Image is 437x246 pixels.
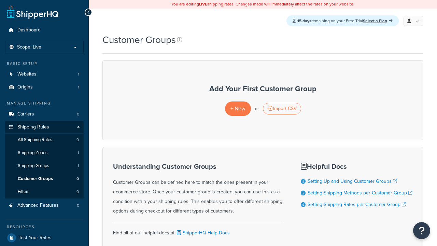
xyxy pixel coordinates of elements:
a: Setting Shipping Methods per Customer Group [308,189,412,196]
h3: Helpful Docs [301,163,412,170]
li: Websites [5,68,84,81]
a: Carriers 0 [5,108,84,121]
span: All Shipping Rules [18,137,52,143]
span: Shipping Rules [17,124,49,130]
span: 1 [77,150,79,156]
h3: Add Your First Customer Group [110,85,416,93]
a: Setting Up and Using Customer Groups [308,178,397,185]
span: + New [230,105,245,112]
a: Shipping Groups 1 [5,160,84,172]
span: Advanced Features [17,203,59,208]
li: Filters [5,186,84,198]
span: Origins [17,84,33,90]
a: ShipperHQ Help Docs [175,229,230,236]
span: 0 [76,189,79,195]
a: Dashboard [5,24,84,37]
button: Open Resource Center [413,222,430,239]
a: Test Your Rates [5,232,84,244]
a: All Shipping Rules 0 [5,134,84,146]
a: Setting Shipping Rates per Customer Group [308,201,406,208]
li: Shipping Zones [5,147,84,159]
span: 0 [76,176,79,182]
span: 0 [77,111,79,117]
a: + New [225,101,251,115]
span: Carriers [17,111,34,117]
div: Manage Shipping [5,100,84,106]
li: Advanced Features [5,199,84,212]
p: or [255,104,259,113]
h1: Customer Groups [102,33,176,46]
li: All Shipping Rules [5,134,84,146]
li: Origins [5,81,84,94]
div: Import CSV [263,103,301,114]
span: 1 [78,71,79,77]
li: Shipping Groups [5,160,84,172]
a: Filters 0 [5,186,84,198]
div: remaining on your Free Trial [286,15,399,26]
b: LIVE [199,1,207,7]
a: Websites 1 [5,68,84,81]
div: Customer Groups can be defined here to match the ones present in your ecommerce store. Once your ... [113,163,284,216]
li: Customer Groups [5,173,84,185]
li: Shipping Rules [5,121,84,199]
span: 0 [76,137,79,143]
a: Select a Plan [363,18,393,24]
a: Advanced Features 0 [5,199,84,212]
a: Shipping Rules [5,121,84,134]
h3: Understanding Customer Groups [113,163,284,170]
span: Shipping Groups [18,163,49,169]
span: Websites [17,71,37,77]
span: Scope: Live [17,44,41,50]
div: Resources [5,224,84,230]
span: Customer Groups [18,176,53,182]
span: 1 [77,163,79,169]
li: Carriers [5,108,84,121]
span: Shipping Zones [18,150,47,156]
strong: 15 days [297,18,311,24]
span: 1 [78,84,79,90]
div: Find all of our helpful docs at: [113,223,284,238]
span: 0 [77,203,79,208]
span: Test Your Rates [19,235,52,241]
a: Origins 1 [5,81,84,94]
a: Customer Groups 0 [5,173,84,185]
span: Filters [18,189,29,195]
a: Shipping Zones 1 [5,147,84,159]
span: Dashboard [17,27,41,33]
a: ShipperHQ Home [7,5,58,19]
div: Basic Setup [5,61,84,67]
